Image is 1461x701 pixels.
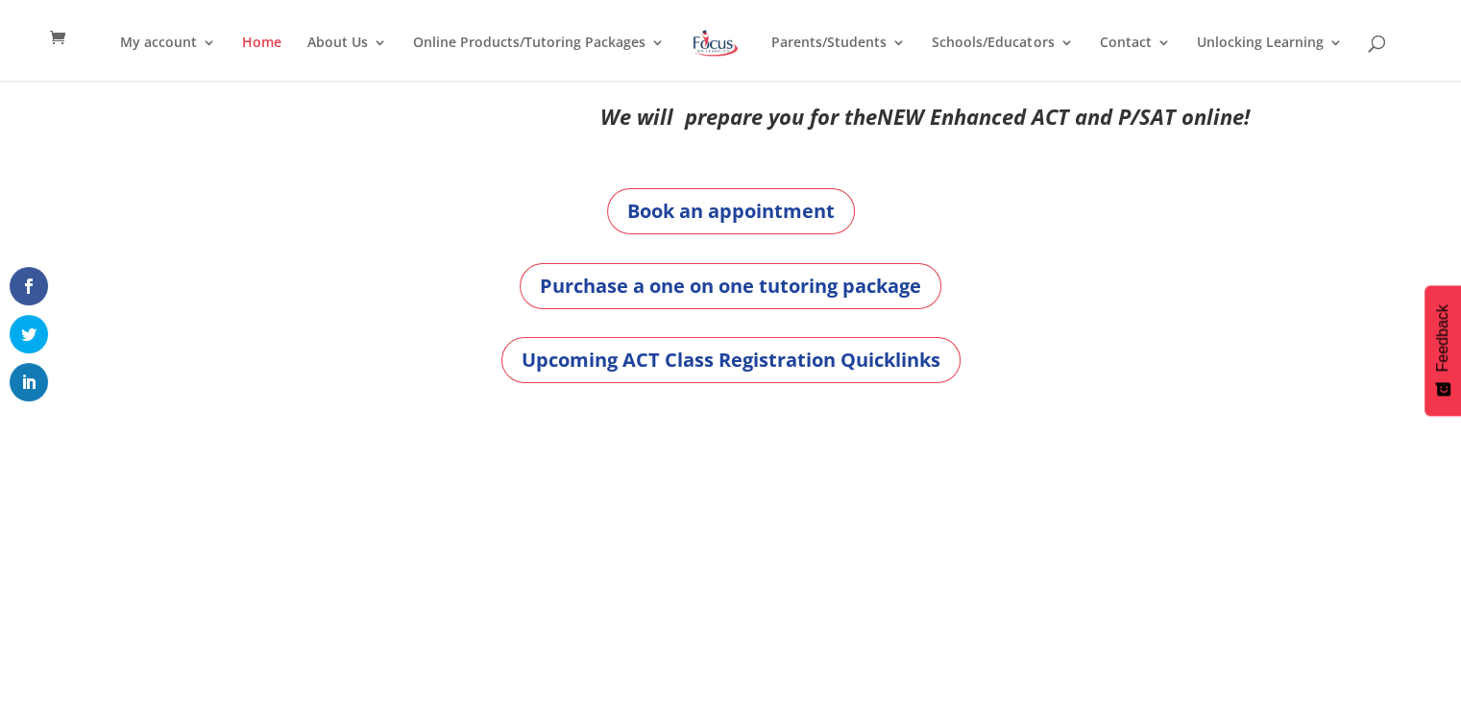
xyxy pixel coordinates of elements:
a: Book an appointment [607,188,855,234]
a: Home [242,36,281,81]
a: Purchase a one on one tutoring package [520,263,941,309]
span: Feedback [1434,304,1451,372]
a: Schools/Educators [932,36,1073,81]
a: About Us [307,36,387,81]
a: Upcoming ACT Class Registration Quicklinks [501,337,961,383]
a: Contact [1099,36,1170,81]
img: Focus on Learning [691,26,741,60]
em: We will prepare you for the [600,102,877,131]
a: Parents/Students [771,36,906,81]
a: My account [120,36,216,81]
button: Feedback - Show survey [1424,285,1461,416]
a: Unlocking Learning [1196,36,1342,81]
a: Online Products/Tutoring Packages [413,36,665,81]
em: NEW Enhanced ACT and P/SAT online! [877,102,1250,131]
